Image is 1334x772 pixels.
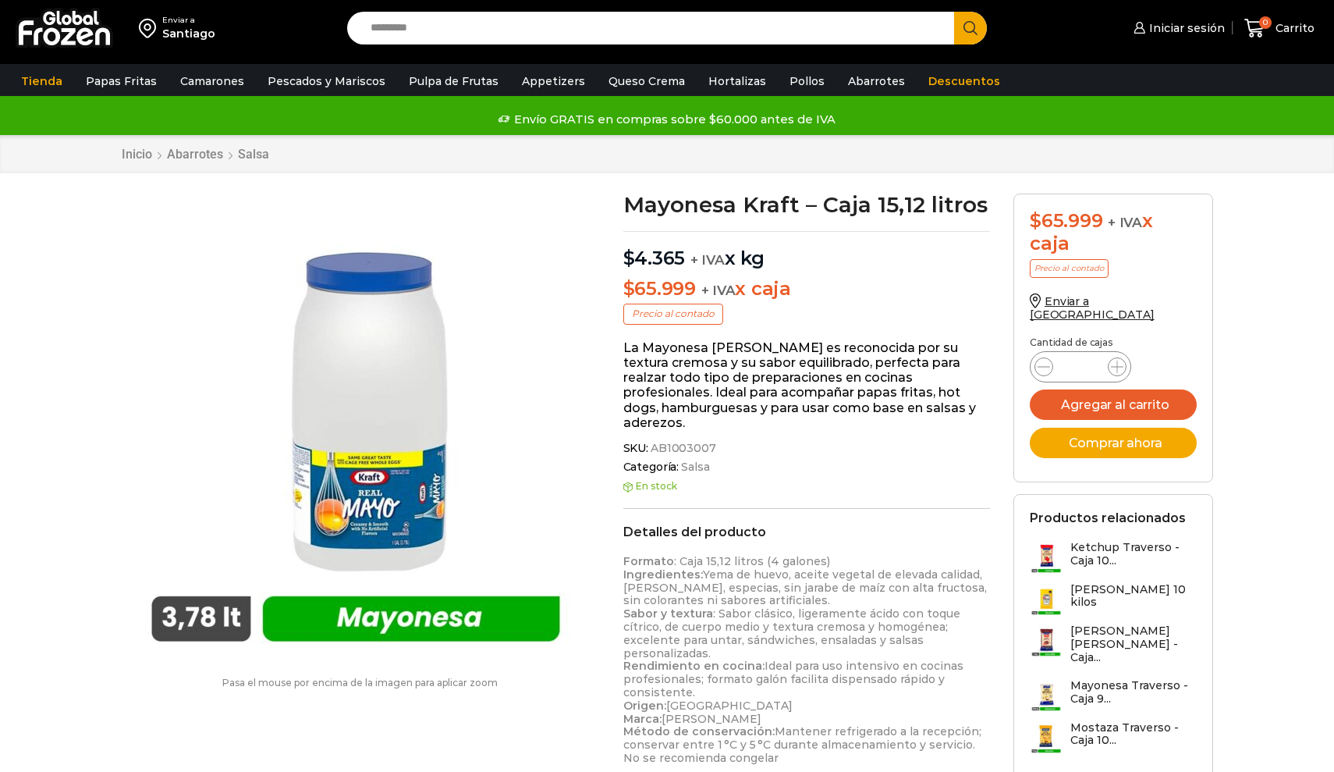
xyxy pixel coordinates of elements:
[623,278,991,301] p: x caja
[1030,294,1155,322] a: Enviar a [GEOGRAPHIC_DATA]
[623,461,991,474] span: Categoría:
[237,147,270,162] a: Salsa
[139,15,162,41] img: address-field-icon.svg
[1030,428,1197,458] button: Comprar ahora
[1066,356,1095,378] input: Product quantity
[162,26,215,41] div: Santiago
[623,724,775,738] strong: Método de conservación:
[954,12,987,44] button: Search button
[601,66,693,96] a: Queso Crema
[1070,721,1197,748] h3: Mostaza Traverso - Caja 10...
[1030,583,1197,617] a: [PERSON_NAME] 10 kilos
[121,678,600,688] p: Pasa el mouse por encima de la imagen para aplicar zoom
[623,659,765,673] strong: Rendimiento en cocina:
[1130,12,1225,44] a: Iniciar sesión
[1240,10,1318,47] a: 0 Carrito
[840,66,913,96] a: Abarrotes
[1030,511,1186,525] h2: Productos relacionados
[701,283,736,298] span: + IVA
[623,304,723,324] p: Precio al contado
[690,252,725,268] span: + IVA
[1108,215,1142,230] span: + IVA
[701,66,774,96] a: Hortalizas
[514,66,593,96] a: Appetizers
[623,247,635,269] span: $
[623,567,703,582] strong: Ingredientes:
[679,461,709,474] a: Salsa
[921,66,1008,96] a: Descuentos
[122,194,590,662] img: mayonesa heinz
[1030,679,1197,713] a: Mayonesa Traverso - Caja 9...
[1070,624,1197,663] h3: [PERSON_NAME] [PERSON_NAME] - Caja...
[623,555,991,765] p: : Caja 15,12 litros (4 galones) Yema de huevo, aceite vegetal de elevada calidad, [PERSON_NAME], ...
[1030,624,1197,671] a: [PERSON_NAME] [PERSON_NAME] - Caja...
[1030,390,1197,420] button: Agregar al carrito
[1145,20,1225,36] span: Iniciar sesión
[1070,679,1197,706] h3: Mayonesa Traverso - Caja 9...
[260,66,393,96] a: Pescados y Mariscos
[1030,210,1197,255] div: x caja
[623,277,635,300] span: $
[1030,209,1041,232] span: $
[623,340,991,430] p: La Mayonesa [PERSON_NAME] es reconocida por su textura cremosa y su sabor equilibrado, perfecta p...
[623,247,686,269] bdi: 4.365
[1030,209,1102,232] bdi: 65.999
[623,699,666,713] strong: Origen:
[782,66,832,96] a: Pollos
[623,231,991,270] p: x kg
[648,442,716,455] span: AB1003007
[1030,259,1109,278] p: Precio al contado
[623,525,991,539] h2: Detalles del producto
[623,712,662,726] strong: Marca:
[623,194,991,215] h1: Mayonesa Kraft – Caja 15,12 litros
[1030,541,1197,575] a: Ketchup Traverso - Caja 10...
[162,15,215,26] div: Enviar a
[121,147,270,162] nav: Breadcrumb
[172,66,252,96] a: Camarones
[1259,16,1272,29] span: 0
[623,554,674,568] strong: Formato
[13,66,70,96] a: Tienda
[401,66,506,96] a: Pulpa de Frutas
[121,147,153,162] a: Inicio
[78,66,165,96] a: Papas Fritas
[166,147,224,162] a: Abarrotes
[623,277,696,300] bdi: 65.999
[623,607,713,621] strong: Sabor y textura
[623,442,991,455] span: SKU:
[1030,721,1197,755] a: Mostaza Traverso - Caja 10...
[623,481,991,492] p: En stock
[1070,541,1197,567] h3: Ketchup Traverso - Caja 10...
[1272,20,1314,36] span: Carrito
[1070,583,1197,610] h3: [PERSON_NAME] 10 kilos
[1030,337,1197,348] p: Cantidad de cajas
